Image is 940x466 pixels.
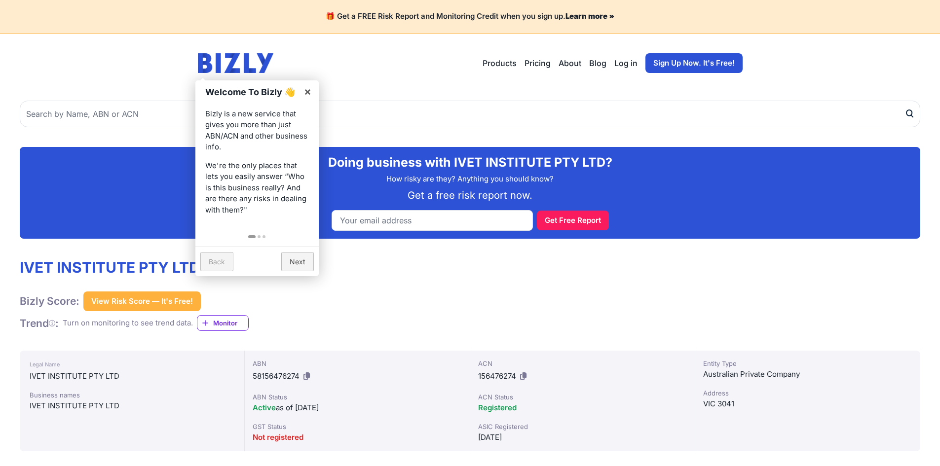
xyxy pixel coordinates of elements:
[200,252,233,271] a: Back
[205,160,309,216] p: We're the only places that lets you easily answer “Who is this business really? And are there any...
[205,108,309,153] p: Bizly is a new service that gives you more than just ABN/ACN and other business info.
[297,80,319,103] a: ×
[281,252,314,271] a: Next
[205,85,299,99] h1: Welcome To Bizly 👋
